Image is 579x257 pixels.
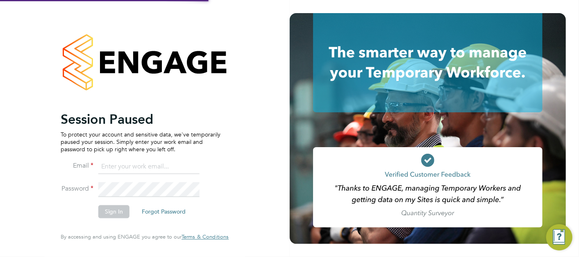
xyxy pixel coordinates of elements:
button: Engage Resource Center [546,224,572,250]
span: Terms & Conditions [182,234,229,241]
a: Terms & Conditions [182,234,229,241]
button: Forgot Password [135,205,192,218]
input: Enter your work email... [98,159,200,174]
p: To protect your account and sensitive data, we've temporarily paused your session. Simply enter y... [61,131,220,153]
button: Sign In [98,205,129,218]
label: Password [61,185,93,193]
label: Email [61,162,93,171]
span: By accessing and using ENGAGE you agree to our [61,234,229,241]
h2: Session Paused [61,111,220,127]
